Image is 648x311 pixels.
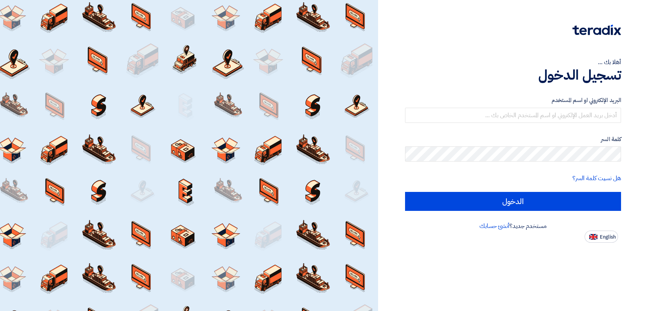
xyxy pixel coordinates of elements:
input: أدخل بريد العمل الإلكتروني او اسم المستخدم الخاص بك ... [405,108,621,123]
img: Teradix logo [572,25,621,35]
label: كلمة السر [405,135,621,144]
button: English [585,231,618,243]
a: أنشئ حسابك [479,221,509,231]
div: أهلا بك ... [405,58,621,67]
a: هل نسيت كلمة السر؟ [572,174,621,183]
div: مستخدم جديد؟ [405,221,621,231]
label: البريد الإلكتروني او اسم المستخدم [405,96,621,105]
span: English [600,234,616,240]
input: الدخول [405,192,621,211]
img: en-US.png [589,234,598,240]
h1: تسجيل الدخول [405,67,621,83]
